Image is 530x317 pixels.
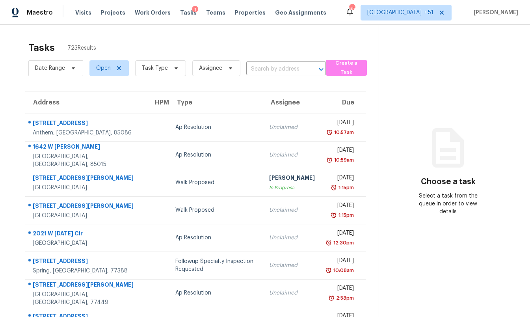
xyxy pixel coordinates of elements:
[337,211,354,219] div: 1:15pm
[327,229,354,239] div: [DATE]
[169,91,263,114] th: Type
[275,9,326,17] span: Geo Assignments
[75,9,91,17] span: Visits
[33,202,141,212] div: [STREET_ADDRESS][PERSON_NAME]
[135,9,171,17] span: Work Orders
[269,289,315,297] div: Unclaimed
[175,179,257,186] div: Walk Proposed
[33,153,141,168] div: [GEOGRAPHIC_DATA], [GEOGRAPHIC_DATA], 85015
[101,9,125,17] span: Projects
[325,239,332,247] img: Overdue Alarm Icon
[235,9,266,17] span: Properties
[331,184,337,192] img: Overdue Alarm Icon
[326,129,333,136] img: Overdue Alarm Icon
[175,234,257,242] div: Ap Resolution
[33,239,141,247] div: [GEOGRAPHIC_DATA]
[327,119,354,129] div: [DATE]
[327,146,354,156] div: [DATE]
[337,184,354,192] div: 1:15pm
[33,229,141,239] div: 2021 W [DATE] Cir
[316,64,327,75] button: Open
[333,129,354,136] div: 10:57am
[326,60,367,76] button: Create a Task
[269,123,315,131] div: Unclaimed
[246,63,304,75] input: Search by address
[33,291,141,306] div: [GEOGRAPHIC_DATA], [GEOGRAPHIC_DATA], 77449
[175,289,257,297] div: Ap Resolution
[33,281,141,291] div: [STREET_ADDRESS][PERSON_NAME]
[421,178,476,186] h3: Choose a task
[192,6,198,14] div: 1
[206,9,225,17] span: Teams
[28,44,55,52] h2: Tasks
[327,284,354,294] div: [DATE]
[67,44,96,52] span: 723 Results
[331,211,337,219] img: Overdue Alarm Icon
[175,151,257,159] div: Ap Resolution
[269,184,315,192] div: In Progress
[326,156,333,164] img: Overdue Alarm Icon
[33,174,141,184] div: [STREET_ADDRESS][PERSON_NAME]
[25,91,147,114] th: Address
[175,123,257,131] div: Ap Resolution
[325,267,332,274] img: Overdue Alarm Icon
[35,64,65,72] span: Date Range
[327,201,354,211] div: [DATE]
[147,91,169,114] th: HPM
[327,174,354,184] div: [DATE]
[470,9,518,17] span: [PERSON_NAME]
[263,91,321,114] th: Assignee
[180,10,197,15] span: Tasks
[175,257,257,273] div: Followup Specialty Inspection Requested
[27,9,53,17] span: Maestro
[269,261,315,269] div: Unclaimed
[33,212,141,220] div: [GEOGRAPHIC_DATA]
[33,143,141,153] div: 1642 W [PERSON_NAME]
[269,234,315,242] div: Unclaimed
[142,64,168,72] span: Task Type
[33,129,141,137] div: Anthem, [GEOGRAPHIC_DATA], 85086
[269,174,315,184] div: [PERSON_NAME]
[328,294,335,302] img: Overdue Alarm Icon
[367,9,433,17] span: [GEOGRAPHIC_DATA] + 51
[33,184,141,192] div: [GEOGRAPHIC_DATA]
[269,151,315,159] div: Unclaimed
[330,59,363,77] span: Create a Task
[199,64,222,72] span: Assignee
[96,64,111,72] span: Open
[327,257,354,267] div: [DATE]
[349,5,355,13] div: 656
[335,294,354,302] div: 2:53pm
[33,267,141,275] div: Spring, [GEOGRAPHIC_DATA], 77388
[414,192,483,216] div: Select a task from the queue in order to view details
[333,156,354,164] div: 10:59am
[332,239,354,247] div: 12:30pm
[269,206,315,214] div: Unclaimed
[33,119,141,129] div: [STREET_ADDRESS]
[33,257,141,267] div: [STREET_ADDRESS]
[332,267,354,274] div: 10:08am
[321,91,366,114] th: Due
[175,206,257,214] div: Walk Proposed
